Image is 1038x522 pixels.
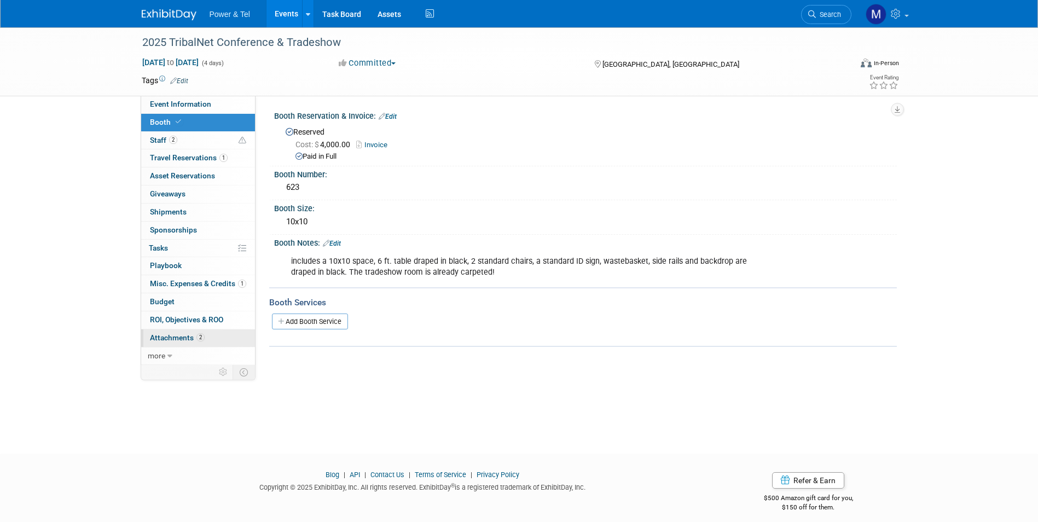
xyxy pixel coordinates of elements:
[477,471,519,479] a: Privacy Policy
[274,108,897,122] div: Booth Reservation & Invoice:
[239,136,246,146] span: Potential Scheduling Conflict -- at least one attendee is tagged in another overlapping event.
[356,141,393,149] a: Invoice
[141,329,255,347] a: Attachments2
[282,213,889,230] div: 10x10
[866,4,886,25] img: Madalyn Bobbitt
[150,297,175,306] span: Budget
[210,10,250,19] span: Power & Tel
[214,365,233,379] td: Personalize Event Tab Strip
[142,480,704,492] div: Copyright © 2025 ExhibitDay, Inc. All rights reserved. ExhibitDay is a registered trademark of Ex...
[150,136,177,144] span: Staff
[274,166,897,180] div: Booth Number:
[141,114,255,131] a: Booth
[141,185,255,203] a: Giveaways
[272,314,348,329] a: Add Booth Service
[150,171,215,180] span: Asset Reservations
[150,261,182,270] span: Playbook
[141,132,255,149] a: Staff2
[861,59,872,67] img: Format-Inperson.png
[869,75,898,80] div: Event Rating
[269,297,897,309] div: Booth Services
[141,347,255,365] a: more
[149,243,168,252] span: Tasks
[341,471,348,479] span: |
[150,100,211,108] span: Event Information
[141,96,255,113] a: Event Information
[169,136,177,144] span: 2
[772,472,844,489] a: Refer & Earn
[148,351,165,360] span: more
[362,471,369,479] span: |
[282,124,889,162] div: Reserved
[141,311,255,329] a: ROI, Objectives & ROO
[816,10,841,19] span: Search
[141,293,255,311] a: Budget
[451,483,455,489] sup: ®
[274,235,897,249] div: Booth Notes:
[720,486,897,512] div: $500 Amazon gift card for you,
[335,57,400,69] button: Committed
[141,149,255,167] a: Travel Reservations1
[238,280,246,288] span: 1
[165,58,176,67] span: to
[141,222,255,239] a: Sponsorships
[873,59,899,67] div: In-Person
[295,140,355,149] span: 4,000.00
[282,179,889,196] div: 623
[295,140,320,149] span: Cost: $
[326,471,339,479] a: Blog
[406,471,413,479] span: |
[150,279,246,288] span: Misc. Expenses & Credits
[274,200,897,214] div: Booth Size:
[602,60,739,68] span: [GEOGRAPHIC_DATA], [GEOGRAPHIC_DATA]
[141,204,255,221] a: Shipments
[787,57,900,73] div: Event Format
[150,189,185,198] span: Giveaways
[141,240,255,257] a: Tasks
[138,33,835,53] div: 2025 TribalNet Conference & Tradeshow
[350,471,360,479] a: API
[323,240,341,247] a: Edit
[150,225,197,234] span: Sponsorships
[150,333,205,342] span: Attachments
[150,315,223,324] span: ROI, Objectives & ROO
[141,275,255,293] a: Misc. Expenses & Credits1
[142,57,199,67] span: [DATE] [DATE]
[283,251,776,283] div: includes a 10x10 space, 6 ft. table draped in black, 2 standard chairs, a standard ID sign, waste...
[201,60,224,67] span: (4 days)
[370,471,404,479] a: Contact Us
[176,119,181,125] i: Booth reservation complete
[150,153,228,162] span: Travel Reservations
[141,257,255,275] a: Playbook
[295,152,889,162] div: Paid in Full
[170,77,188,85] a: Edit
[142,75,188,86] td: Tags
[219,154,228,162] span: 1
[233,365,255,379] td: Toggle Event Tabs
[801,5,851,24] a: Search
[379,113,397,120] a: Edit
[141,167,255,185] a: Asset Reservations
[142,9,196,20] img: ExhibitDay
[196,333,205,341] span: 2
[468,471,475,479] span: |
[150,207,187,216] span: Shipments
[720,503,897,512] div: $150 off for them.
[415,471,466,479] a: Terms of Service
[150,118,183,126] span: Booth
